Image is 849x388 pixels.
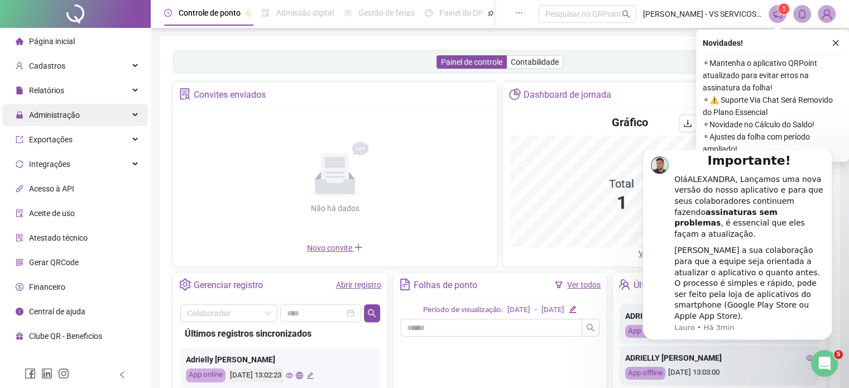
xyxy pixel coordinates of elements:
[425,9,433,17] span: dashboard
[622,10,630,18] span: search
[164,9,172,17] span: clock-circle
[29,184,74,193] span: Acesso à API
[16,87,23,94] span: file
[626,151,849,358] iframe: Intercom notifications mensagem
[81,3,165,17] b: Importante!
[344,9,352,17] span: sun
[16,209,23,217] span: audit
[625,367,814,380] div: [DATE] 13:03:00
[29,160,70,169] span: Integrações
[509,88,521,100] span: pie-chart
[49,57,152,77] b: assinaturas sem problemas
[683,119,692,128] span: download
[25,6,43,23] img: Profile image for Lauro
[16,136,23,143] span: export
[773,9,783,19] span: notification
[25,368,36,379] span: facebook
[703,131,842,155] span: ⚬ Ajustes da folha com período ampliado!
[541,304,564,316] div: [DATE]
[16,283,23,291] span: dollar
[118,371,126,379] span: left
[49,94,198,171] div: [PERSON_NAME] a sua colaboração para que a equipe seja orientada a atualizar o aplicativo o quant...
[16,308,23,315] span: info-circle
[487,10,494,17] span: pushpin
[524,85,611,104] div: Dashboard de jornada
[515,9,523,17] span: ellipsis
[245,10,252,17] span: pushpin
[399,279,411,290] span: file-text
[186,368,226,382] div: App online
[16,37,23,45] span: home
[49,23,198,89] div: OláALEXANDRA, Lançamos uma nova versão do nosso aplicativo e para que seus colaboradores continue...
[16,62,23,70] span: user-add
[586,323,595,332] span: search
[782,5,786,13] span: 1
[29,209,75,218] span: Aceite de uso
[354,243,363,252] span: plus
[307,243,363,252] span: Novo convite
[29,332,102,341] span: Clube QR - Beneficios
[29,37,75,46] span: Página inicial
[423,304,503,316] div: Período de visualização:
[441,58,502,66] span: Painel de controle
[612,114,648,130] h4: Gráfico
[16,111,23,119] span: lock
[703,118,842,131] span: ⚬ Novidade no Cálculo do Saldo!
[179,279,191,290] span: setting
[818,6,835,22] img: 80440
[358,8,415,17] span: Gestão de férias
[29,86,64,95] span: Relatórios
[179,8,241,17] span: Controle de ponto
[284,202,386,214] div: Não há dados
[49,172,198,182] p: Message from Lauro, sent Há 3min
[262,9,270,17] span: file-done
[832,39,840,47] span: close
[16,160,23,168] span: sync
[569,305,576,313] span: edit
[179,88,191,100] span: solution
[555,281,563,289] span: filter
[414,276,477,295] div: Folhas de ponto
[306,372,314,379] span: edit
[16,185,23,193] span: api
[367,309,376,318] span: search
[511,58,559,66] span: Contabilidade
[16,234,23,242] span: solution
[703,37,743,49] span: Novidades !
[194,85,266,104] div: Convites enviados
[625,367,665,380] div: App offline
[797,9,807,19] span: bell
[567,280,601,289] a: Ver todos
[41,368,52,379] span: linkedin
[29,135,73,144] span: Exportações
[336,280,381,289] a: Abrir registro
[778,3,789,15] sup: 1
[643,8,762,20] span: [PERSON_NAME] - VS SERVICOS DERMATOLOGICOS S/S LTDA
[439,8,483,17] span: Painel do DP
[286,372,293,379] span: eye
[16,332,23,340] span: gift
[29,307,85,316] span: Central de ajuda
[194,276,263,295] div: Gerenciar registro
[186,353,375,366] div: Adrielly [PERSON_NAME]
[29,111,80,119] span: Administração
[49,3,198,170] div: Message content
[507,304,530,316] div: [DATE]
[276,8,334,17] span: Admissão digital
[811,350,838,377] iframe: Intercom live chat
[296,372,303,379] span: global
[228,368,283,382] div: [DATE] 13:02:23
[16,258,23,266] span: qrcode
[834,350,843,359] span: 5
[58,368,69,379] span: instagram
[29,258,79,267] span: Gerar QRCode
[618,279,630,290] span: team
[703,94,842,118] span: ⚬ ⚠️ Suporte Via Chat Será Removido do Plano Essencial
[535,304,537,316] div: -
[29,282,65,291] span: Financeiro
[703,57,842,94] span: ⚬ Mantenha o aplicativo QRPoint atualizado para evitar erros na assinatura da folha!
[29,61,65,70] span: Cadastros
[29,233,88,242] span: Atestado técnico
[185,327,376,341] div: Últimos registros sincronizados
